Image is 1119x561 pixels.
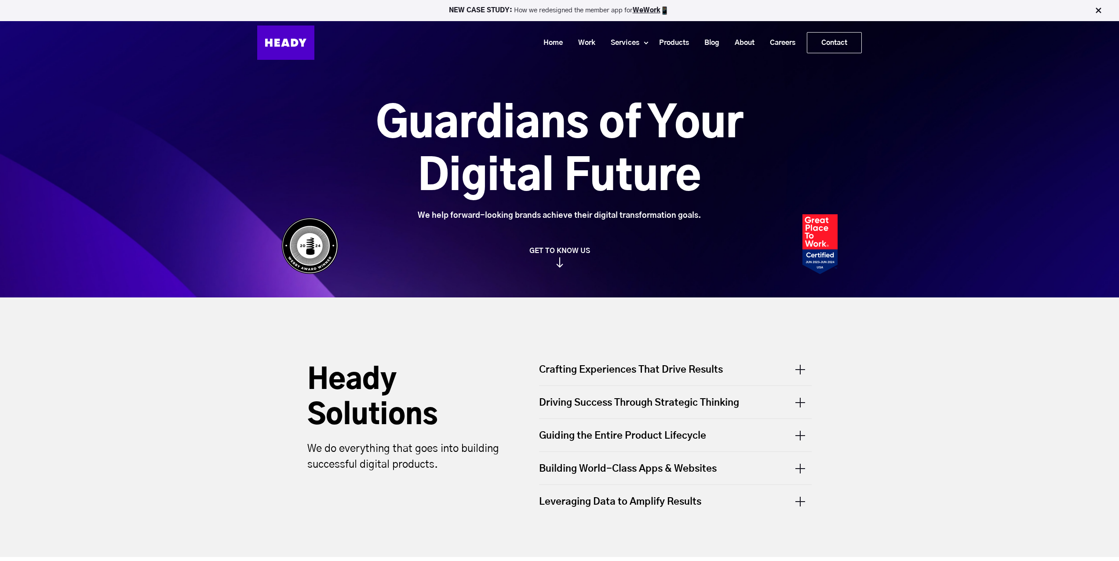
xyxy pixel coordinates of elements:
img: app emoji [660,6,669,15]
a: GET TO KNOW US [277,246,842,268]
img: Heady_WebbyAward_Winner-4 [281,217,339,274]
div: Crafting Experiences That Drive Results [539,363,812,385]
div: Leveraging Data to Amplify Results [539,485,812,517]
p: How we redesigned the member app for [4,6,1115,15]
strong: NEW CASE STUDY: [449,7,514,14]
p: We do everything that goes into building successful digital products. [307,441,505,473]
img: arrow_down [556,257,563,268]
h2: Heady Solutions [307,363,505,433]
a: About [724,35,759,51]
a: Work [567,35,600,51]
div: Guiding the Entire Product Lifecycle [539,419,812,451]
a: Contact [807,33,861,53]
img: Close Bar [1094,6,1103,15]
div: Navigation Menu [323,32,862,53]
div: We help forward-looking brands achieve their digital transformation goals. [327,211,792,220]
img: Heady_2023_Certification_Badge [802,214,838,274]
a: Services [600,35,644,51]
div: Driving Success Through Strategic Thinking [539,386,812,418]
h1: Guardians of Your Digital Future [327,98,792,204]
a: Products [648,35,693,51]
a: WeWork [633,7,660,14]
div: Building World-Class Apps & Websites [539,452,812,484]
a: Blog [693,35,724,51]
a: Careers [759,35,800,51]
img: Heady_Logo_Web-01 (1) [257,26,314,60]
a: Home [532,35,567,51]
